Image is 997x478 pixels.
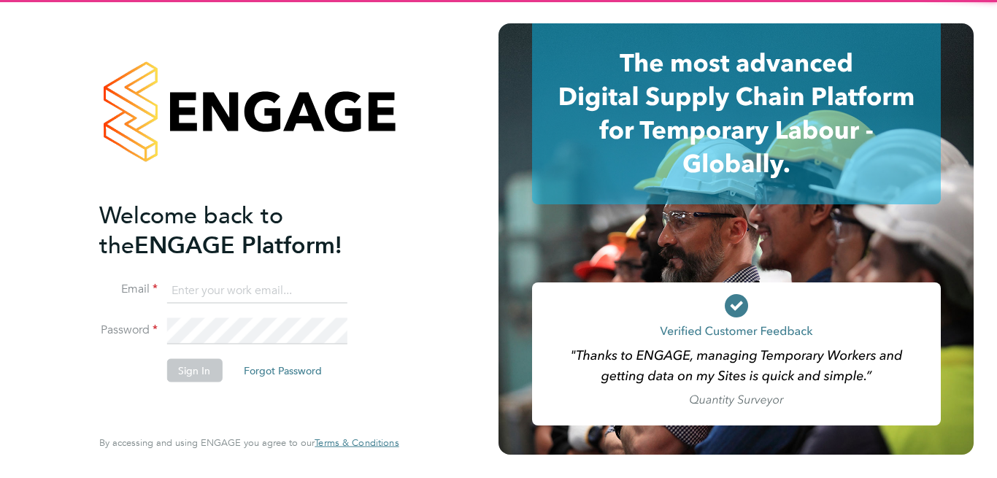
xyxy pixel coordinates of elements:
label: Email [99,282,158,297]
span: Welcome back to the [99,201,283,259]
button: Forgot Password [232,359,334,382]
h2: ENGAGE Platform! [99,200,384,260]
button: Sign In [166,359,222,382]
a: Terms & Conditions [315,437,399,449]
span: By accessing and using ENGAGE you agree to our [99,436,399,449]
label: Password [99,323,158,338]
input: Enter your work email... [166,277,347,304]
